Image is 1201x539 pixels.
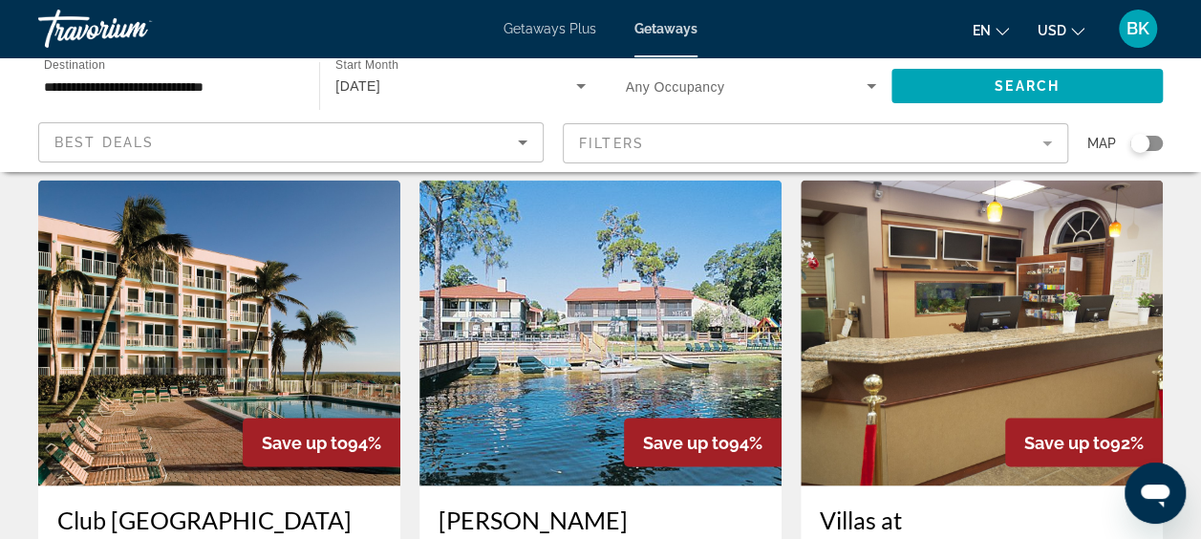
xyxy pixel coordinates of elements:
[335,78,380,94] span: [DATE]
[634,21,697,36] a: Getaways
[1126,19,1149,38] span: BK
[891,69,1163,103] button: Search
[973,23,991,38] span: en
[1005,418,1163,466] div: 92%
[54,131,527,154] mat-select: Sort by
[44,58,105,71] span: Destination
[624,418,782,466] div: 94%
[38,4,229,54] a: Travorium
[1087,130,1116,157] span: Map
[57,505,381,533] a: Club [GEOGRAPHIC_DATA]
[1038,23,1066,38] span: USD
[243,418,400,466] div: 94%
[995,78,1060,94] span: Search
[626,79,725,95] span: Any Occupancy
[1113,9,1163,49] button: User Menu
[419,180,782,485] img: 1613E01L.jpg
[1125,463,1186,524] iframe: Button to launch messaging window
[1038,16,1084,44] button: Change currency
[262,432,348,452] span: Save up to
[643,432,729,452] span: Save up to
[1024,432,1110,452] span: Save up to
[54,135,154,150] span: Best Deals
[335,59,398,72] span: Start Month
[504,21,596,36] a: Getaways Plus
[973,16,1009,44] button: Change language
[38,180,400,485] img: 2890E01X.jpg
[801,180,1163,485] img: C594O01X.jpg
[563,122,1068,164] button: Filter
